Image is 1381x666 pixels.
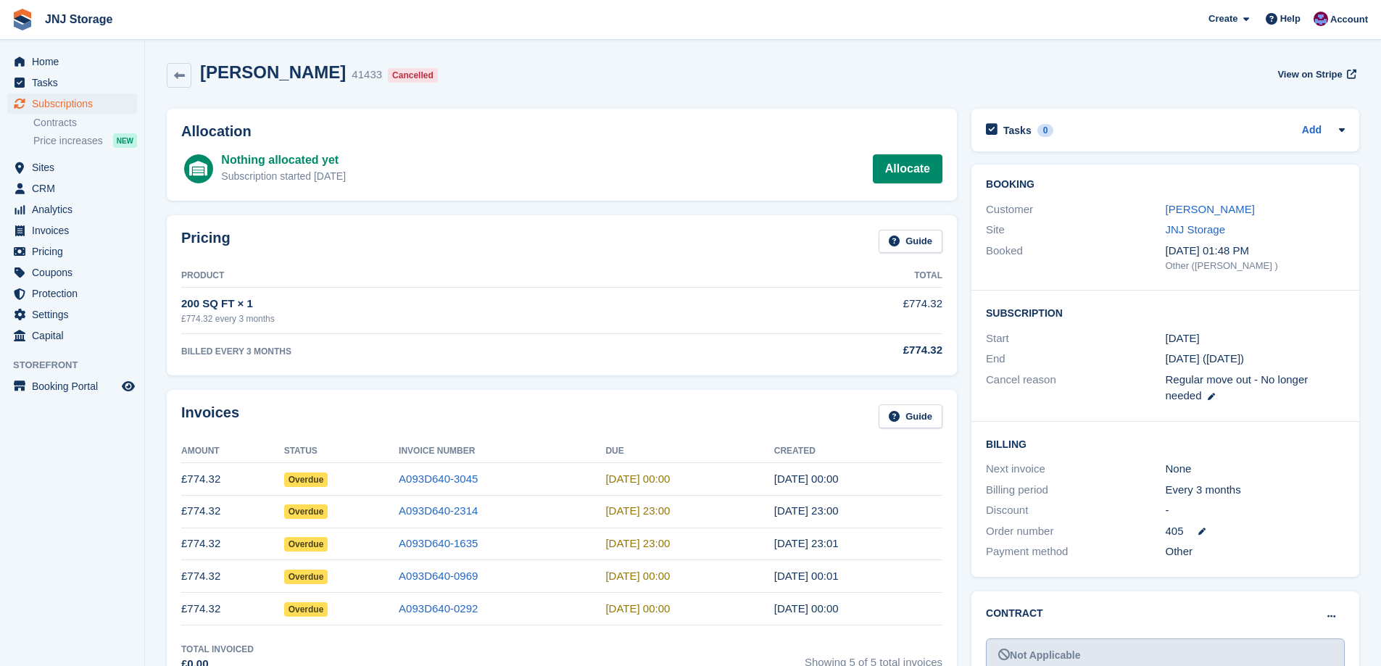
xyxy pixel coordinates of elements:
div: Nothing allocated yet [221,151,346,169]
a: Contracts [33,116,137,130]
td: £774.32 [181,463,284,496]
h2: Invoices [181,404,239,428]
time: 2025-06-14 23:00:29 UTC [774,473,839,485]
time: 2025-06-15 23:00:00 UTC [605,473,670,485]
td: £774.32 [181,528,284,560]
span: Overdue [284,570,328,584]
a: A093D640-0292 [399,602,478,615]
a: menu [7,283,137,304]
div: Order number [986,523,1165,540]
th: Amount [181,440,284,463]
span: View on Stripe [1277,67,1342,82]
div: Other [1166,544,1345,560]
a: menu [7,72,137,93]
span: Invoices [32,220,119,241]
div: Cancelled [388,68,438,83]
a: Guide [879,230,942,254]
div: £774.32 [742,342,942,359]
a: menu [7,157,137,178]
span: Help [1280,12,1301,26]
div: Next invoice [986,461,1165,478]
a: menu [7,262,137,283]
div: Cancel reason [986,372,1165,404]
div: BILLED EVERY 3 MONTHS [181,345,742,358]
th: Invoice Number [399,440,605,463]
a: JNJ Storage [39,7,118,31]
td: £774.32 [181,560,284,593]
a: JNJ Storage [1166,223,1226,236]
time: 2024-06-15 23:00:00 UTC [605,602,670,615]
a: menu [7,241,137,262]
time: 2025-03-14 23:00:17 UTC [774,504,839,517]
a: A093D640-0969 [399,570,478,582]
span: Analytics [32,199,119,220]
span: Subscriptions [32,93,119,114]
a: View on Stripe [1272,62,1359,86]
div: Subscription started [DATE] [221,169,346,184]
img: Jonathan Scrase [1314,12,1328,26]
div: Not Applicable [998,648,1332,663]
a: menu [7,51,137,72]
td: £774.32 [181,593,284,625]
div: [DATE] 01:48 PM [1166,243,1345,259]
h2: Billing [986,436,1345,451]
div: Other ([PERSON_NAME] ) [1166,259,1345,273]
th: Due [605,440,774,463]
span: Protection [32,283,119,304]
a: menu [7,93,137,114]
a: menu [7,304,137,325]
div: Payment method [986,544,1165,560]
div: Discount [986,502,1165,519]
td: £774.32 [742,288,942,333]
span: Price increases [33,134,103,148]
time: 2024-09-15 23:00:00 UTC [605,570,670,582]
a: menu [7,376,137,396]
a: A093D640-1635 [399,537,478,549]
span: Coupons [32,262,119,283]
time: 2024-06-14 23:00:50 UTC [774,602,839,615]
div: Every 3 months [1166,482,1345,499]
span: Account [1330,12,1368,27]
div: Customer [986,201,1165,218]
span: Overdue [284,602,328,617]
a: Allocate [873,154,942,183]
h2: Tasks [1003,124,1032,137]
div: Total Invoiced [181,643,254,656]
div: Start [986,330,1165,347]
span: CRM [32,178,119,199]
span: Booking Portal [32,376,119,396]
h2: Booking [986,179,1345,191]
td: £774.32 [181,495,284,528]
time: 2024-12-15 23:00:00 UTC [605,537,670,549]
a: [PERSON_NAME] [1166,203,1255,215]
div: 0 [1037,124,1054,137]
a: A093D640-2314 [399,504,478,517]
a: A093D640-3045 [399,473,478,485]
th: Product [181,265,742,288]
span: Create [1208,12,1237,26]
a: menu [7,325,137,346]
a: Guide [879,404,942,428]
div: Site [986,222,1165,238]
div: 200 SQ FT × 1 [181,296,742,312]
div: NEW [113,133,137,148]
time: 2024-06-14 23:00:00 UTC [1166,330,1200,347]
div: £774.32 every 3 months [181,312,742,325]
span: Pricing [32,241,119,262]
div: Billing period [986,482,1165,499]
div: - [1166,502,1345,519]
th: Created [774,440,942,463]
span: Sites [32,157,119,178]
a: menu [7,199,137,220]
h2: [PERSON_NAME] [200,62,346,82]
h2: Subscription [986,305,1345,320]
span: Settings [32,304,119,325]
span: Tasks [32,72,119,93]
time: 2025-03-15 23:00:00 UTC [605,504,670,517]
h2: Allocation [181,123,942,140]
div: 41433 [352,67,382,83]
th: Status [284,440,399,463]
span: 405 [1166,523,1184,540]
span: Overdue [284,473,328,487]
span: [DATE] ([DATE]) [1166,352,1245,365]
